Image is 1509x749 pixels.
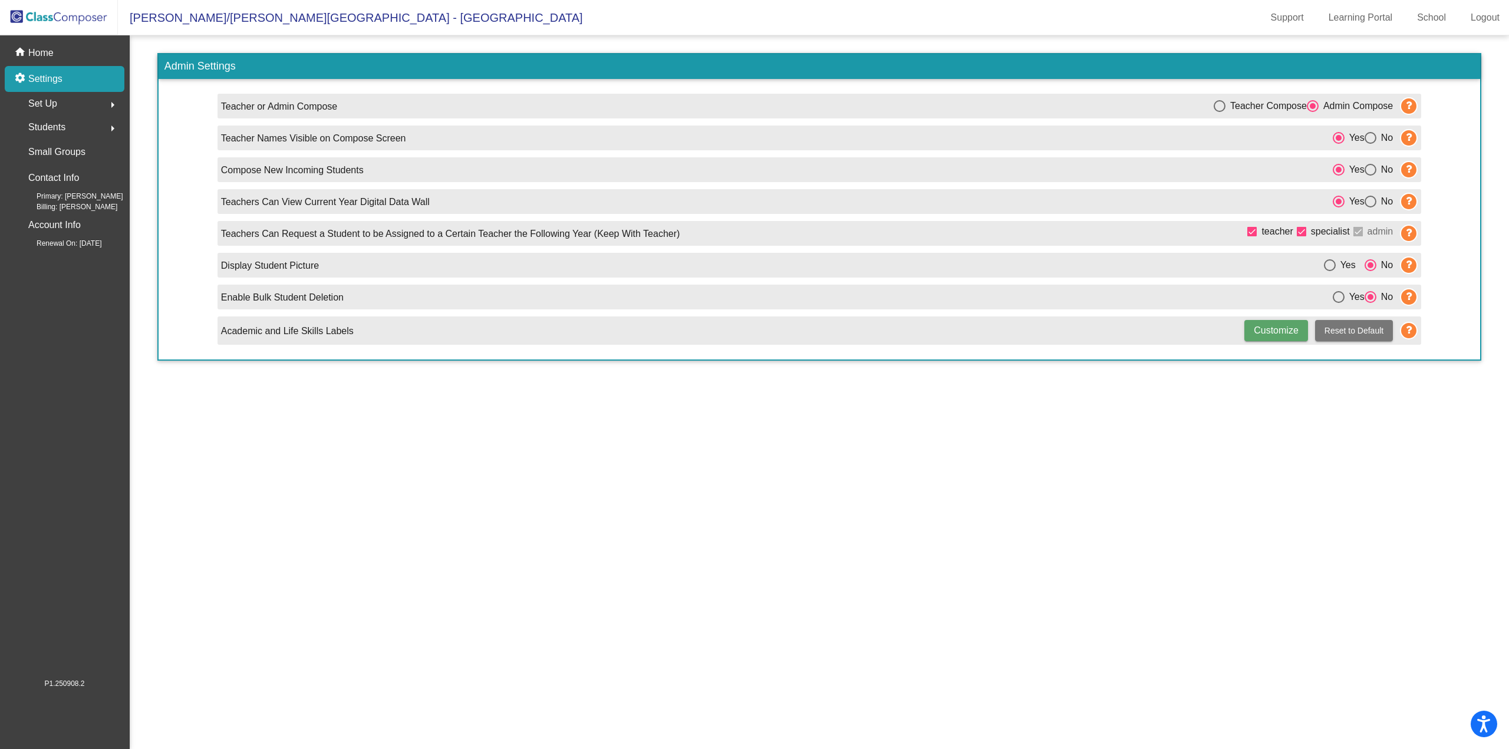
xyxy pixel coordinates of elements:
p: Display Student Picture [221,259,319,273]
p: Academic and Life Skills Labels [221,324,354,338]
div: Admin Compose [1319,99,1393,113]
div: No [1376,131,1393,145]
div: Yes [1345,131,1365,145]
mat-icon: arrow_right [106,121,120,136]
span: Billing: [PERSON_NAME] [18,202,117,212]
mat-radio-group: Select an option [1333,194,1393,209]
a: Support [1261,8,1313,27]
p: Teachers Can Request a Student to be Assigned to a Certain Teacher the Following Year (Keep With ... [221,227,680,241]
a: Logout [1461,8,1509,27]
span: Renewal On: [DATE] [18,238,101,249]
a: Learning Portal [1319,8,1402,27]
div: Yes [1345,163,1365,177]
p: Enable Bulk Student Deletion [221,291,344,305]
p: Teachers Can View Current Year Digital Data Wall [221,195,430,209]
p: Home [28,46,54,60]
div: No [1376,163,1393,177]
span: Reset to Default [1325,326,1383,335]
span: admin [1368,225,1393,239]
span: [PERSON_NAME]/[PERSON_NAME][GEOGRAPHIC_DATA] - [GEOGRAPHIC_DATA] [118,8,583,27]
p: Contact Info [28,170,79,186]
mat-radio-group: Select an option [1333,162,1393,177]
mat-radio-group: Select an option [1324,258,1393,272]
p: Account Info [28,217,81,233]
a: School [1408,8,1455,27]
div: Yes [1336,258,1356,272]
div: No [1376,290,1393,304]
mat-radio-group: Select an option [1333,289,1393,304]
span: specialist [1311,225,1350,239]
div: Yes [1345,290,1365,304]
button: Customize [1244,320,1308,341]
mat-icon: home [14,46,28,60]
p: Small Groups [28,144,85,160]
div: No [1376,194,1393,209]
span: Customize [1254,325,1299,335]
p: Teacher or Admin Compose [221,100,337,114]
h3: Admin Settings [159,54,1480,79]
button: Reset to Default [1315,320,1393,341]
p: Compose New Incoming Students [221,163,364,177]
span: Set Up [28,95,57,112]
mat-radio-group: Select an option [1333,130,1393,145]
span: teacher [1261,225,1293,239]
div: Teacher Compose [1225,99,1307,113]
mat-icon: arrow_right [106,98,120,112]
div: Yes [1345,194,1365,209]
span: Primary: [PERSON_NAME] [18,191,123,202]
p: Teacher Names Visible on Compose Screen [221,131,406,146]
mat-icon: settings [14,72,28,86]
p: Settings [28,72,62,86]
span: Students [28,119,65,136]
mat-radio-group: Select an option [1214,98,1393,113]
div: No [1376,258,1393,272]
